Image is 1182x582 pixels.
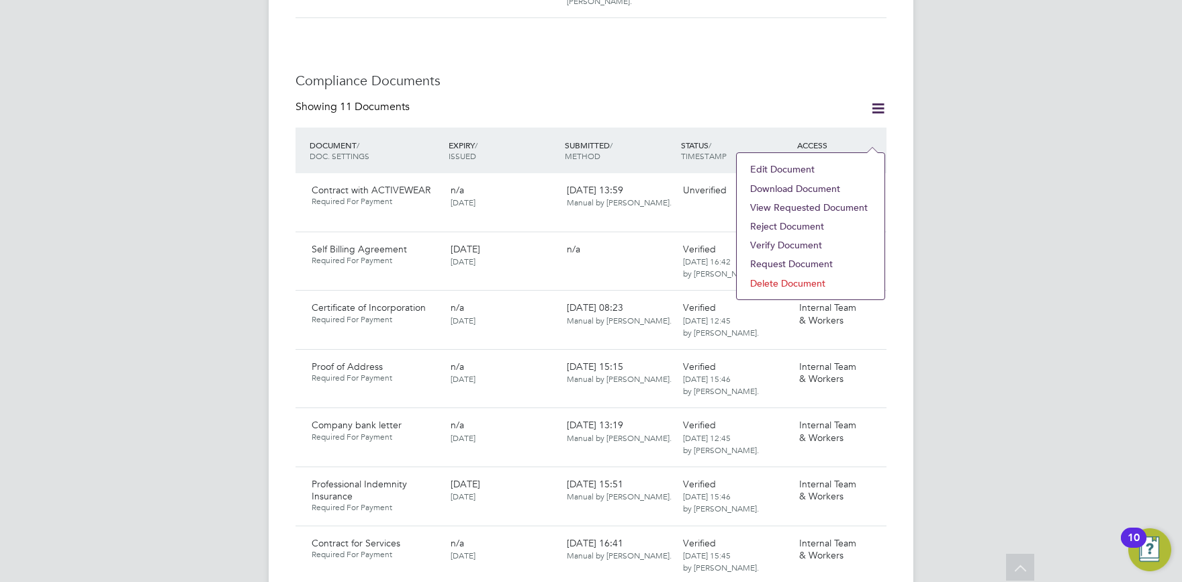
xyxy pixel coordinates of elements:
span: METHOD [565,150,600,161]
div: Showing [295,100,412,114]
span: Internal Team & Workers [799,360,856,385]
span: [DATE] 12:45 by [PERSON_NAME]. [683,432,759,455]
span: [DATE] 13:19 [567,419,672,443]
span: [DATE] [451,197,475,207]
span: TIMESTAMP [681,150,727,161]
button: Open Resource Center, 10 new notifications [1128,528,1171,571]
span: Verified [683,537,716,549]
span: Contract for Services [312,537,400,549]
span: Verified [683,478,716,490]
span: [DATE] 12:45 by [PERSON_NAME]. [683,315,759,338]
span: Certificate of Incorporation [312,301,426,313]
div: 10 [1128,538,1140,555]
li: Delete Document [743,274,878,293]
span: Professional Indemnity Insurance [312,478,407,502]
span: [DATE] 15:46 by [PERSON_NAME]. [683,491,759,514]
span: Verified [683,360,716,373]
span: Required For Payment [312,432,440,442]
span: [DATE] 16:42 by [PERSON_NAME]. [683,256,759,279]
span: DOC. SETTINGS [310,150,369,161]
li: Reject Document [743,217,878,236]
span: [DATE] [451,256,475,266]
span: Manual by [PERSON_NAME]. [567,550,672,561]
span: n/a [451,419,464,431]
span: Internal Team & Workers [799,478,856,502]
span: Unverified [683,184,727,196]
span: [DATE] 15:45 by [PERSON_NAME]. [683,550,759,573]
span: Manual by [PERSON_NAME]. [567,373,672,384]
span: [DATE] [451,243,480,255]
span: Manual by [PERSON_NAME]. [567,197,672,207]
span: Verified [683,243,716,255]
span: Internal Team & Workers [799,537,856,561]
span: Required For Payment [312,314,440,325]
span: 11 Documents [340,100,410,113]
span: [DATE] [451,491,475,501]
div: ACCESS [794,133,886,157]
span: Required For Payment [312,502,440,513]
span: Manual by [PERSON_NAME]. [567,432,672,443]
span: / [475,140,478,150]
span: Company bank letter [312,419,402,431]
li: Download Document [743,179,878,198]
span: / [610,140,612,150]
span: Proof of Address [312,360,383,373]
span: Contract with ACTIVEWEAR [312,184,430,196]
span: Required For Payment [312,255,440,266]
span: / [357,140,359,150]
span: [DATE] 15:46 by [PERSON_NAME]. [683,373,759,396]
span: n/a [451,360,464,373]
span: [DATE] [451,315,475,326]
span: n/a [451,184,464,196]
div: STATUS [678,133,794,168]
span: [DATE] 15:51 [567,478,672,502]
div: EXPIRY [445,133,561,168]
span: [DATE] 08:23 [567,301,672,326]
span: Manual by [PERSON_NAME]. [567,491,672,501]
li: Verify Document [743,236,878,254]
span: / [709,140,711,150]
span: [DATE] [451,550,475,561]
span: Required For Payment [312,549,440,560]
span: Verified [683,301,716,313]
span: ISSUED [449,150,476,161]
span: Manual by [PERSON_NAME]. [567,315,672,326]
li: View Requested Document [743,198,878,217]
span: n/a [567,243,580,255]
span: n/a [451,537,464,549]
span: Verified [683,419,716,431]
h3: Compliance Documents [295,72,886,89]
span: Internal Team & Workers [799,301,856,326]
span: Internal Team & Workers [799,419,856,443]
span: [DATE] 15:15 [567,360,672,385]
div: DOCUMENT [306,133,445,168]
span: Self Billing Agreement [312,243,407,255]
li: Request Document [743,254,878,273]
span: [DATE] 13:59 [567,184,672,208]
div: SUBMITTED [561,133,678,168]
span: n/a [451,301,464,313]
span: [DATE] [451,373,475,384]
li: Edit Document [743,160,878,179]
span: Required For Payment [312,373,440,383]
span: Required For Payment [312,196,440,207]
span: [DATE] [451,432,475,443]
span: [DATE] [451,478,480,490]
span: [DATE] 16:41 [567,537,672,561]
